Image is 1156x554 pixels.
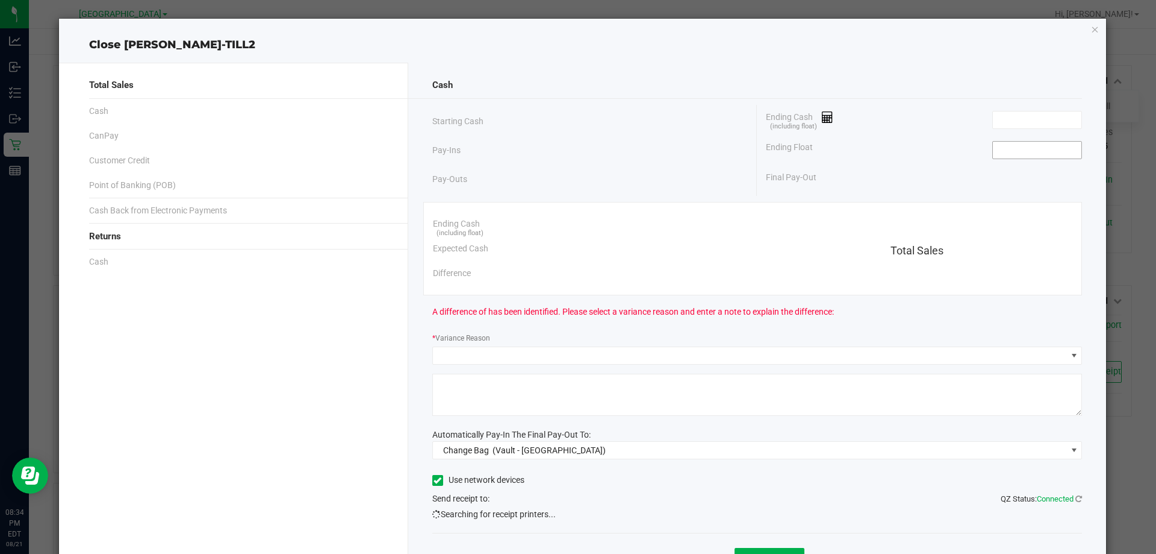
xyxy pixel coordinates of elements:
span: Total Sales [890,244,943,257]
span: Cash Back from Electronic Payments [89,204,227,217]
span: Final Pay-Out [766,171,816,184]
span: Send receipt to: [432,494,489,503]
span: Expected Cash [433,242,488,255]
span: Difference [433,267,471,280]
span: Ending Cash [433,218,480,230]
span: Connected [1037,494,1074,503]
span: (Vault - [GEOGRAPHIC_DATA]) [493,445,606,455]
span: Pay-Ins [432,144,461,157]
div: Returns [89,224,384,250]
iframe: Resource center [12,458,48,494]
label: Use network devices [432,474,524,486]
label: Variance Reason [432,333,490,344]
span: (including float) [437,228,483,239]
span: Change Bag [443,445,489,455]
span: Searching for receipt printers... [432,508,556,521]
span: Point of Banking (POB) [89,179,176,192]
span: Pay-Outs [432,173,467,186]
span: Ending Float [766,141,813,159]
span: CanPay [89,130,119,142]
span: (including float) [770,122,817,132]
div: Close [PERSON_NAME]-TILL2 [59,37,1107,53]
span: Cash [89,105,108,118]
span: Ending Cash [766,111,833,129]
span: Starting Cash [432,115,483,128]
span: Automatically Pay-In The Final Pay-Out To: [432,430,591,439]
span: Total Sales [89,78,134,92]
span: A difference of has been identified. Please select a variance reason and enter a note to explain ... [432,306,834,318]
span: Customer Credit [89,154,150,167]
span: Cash [89,256,108,268]
span: Cash [432,78,453,92]
span: QZ Status: [1001,494,1082,503]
